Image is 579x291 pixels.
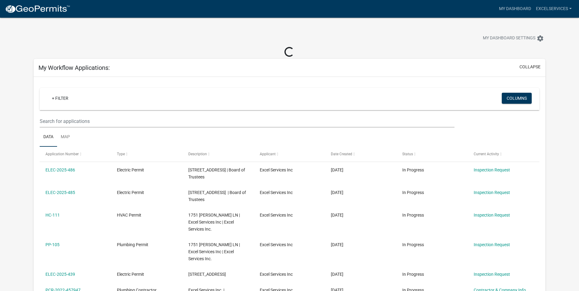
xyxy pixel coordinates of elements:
[331,152,352,156] span: Date Created
[260,167,293,172] span: Excel Services Inc
[40,147,111,161] datatable-header-cell: Application Number
[331,190,343,195] span: 09/04/2025
[117,190,144,195] span: Electric Permit
[260,242,293,247] span: Excel Services Inc
[57,128,74,147] a: Map
[468,147,539,161] datatable-header-cell: Current Activity
[325,147,396,161] datatable-header-cell: Date Created
[45,242,60,247] a: PP-105
[497,3,534,15] a: My Dashboard
[519,64,541,70] button: collapse
[38,64,110,71] h5: My Workflow Applications:
[260,152,276,156] span: Applicant
[117,213,141,217] span: HVAC Permit
[254,147,325,161] datatable-header-cell: Applicant
[396,147,468,161] datatable-header-cell: Status
[402,152,413,156] span: Status
[537,35,544,42] i: settings
[45,190,75,195] a: ELEC-2025-485
[188,152,207,156] span: Description
[188,213,240,232] span: 1751 PENNY MARTIN LN | Excel Services Inc | Excel Services Inc.
[402,272,424,277] span: In Progress
[474,190,510,195] a: Inspection Request
[474,242,510,247] a: Inspection Request
[534,3,574,15] a: excelservices
[260,213,293,217] span: Excel Services Inc
[331,167,343,172] span: 09/09/2025
[474,167,510,172] a: Inspection Request
[483,35,535,42] span: My Dashboard Settings
[188,167,245,179] span: 5300 Highway 62 | Board of Trustees
[111,147,183,161] datatable-header-cell: Type
[117,272,144,277] span: Electric Permit
[402,190,424,195] span: In Progress
[478,32,549,44] button: My Dashboard Settingssettings
[188,272,226,277] span: 5300 State Road 62 | River Ridge MS
[402,242,424,247] span: In Progress
[474,272,510,277] a: Inspection Request
[402,167,424,172] span: In Progress
[331,242,343,247] span: 08/13/2025
[183,147,254,161] datatable-header-cell: Description
[474,213,510,217] a: Inspection Request
[117,242,148,247] span: Plumbing Permit
[331,272,343,277] span: 08/11/2025
[260,190,293,195] span: Excel Services Inc
[474,152,499,156] span: Current Activity
[45,272,75,277] a: ELEC-2025-439
[45,213,60,217] a: HC-111
[502,93,532,104] button: Columns
[260,272,293,277] span: Excel Services Inc
[40,128,57,147] a: Data
[40,115,454,128] input: Search for applications
[45,167,75,172] a: ELEC-2025-486
[117,167,144,172] span: Electric Permit
[117,152,125,156] span: Type
[188,242,240,261] span: 1751 PENNY MARTIN LN | Excel Services Inc | Excel Services Inc.
[188,190,246,202] span: 5300 Highway 62 | Board of Trustees
[331,213,343,217] span: 08/13/2025
[47,93,73,104] a: + Filter
[402,213,424,217] span: In Progress
[45,152,79,156] span: Application Number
